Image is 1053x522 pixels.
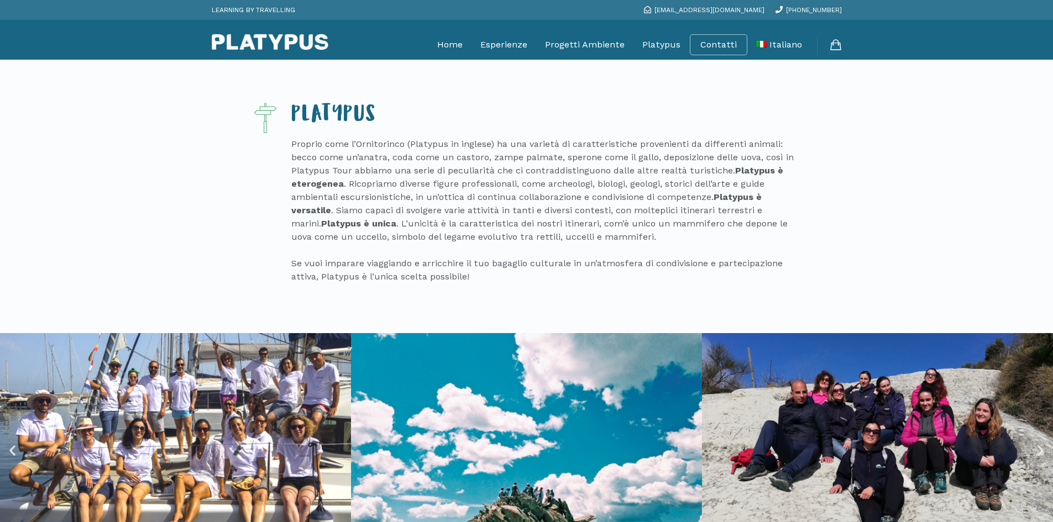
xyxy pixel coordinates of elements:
a: Platypus [642,31,680,59]
span: Italiano [769,39,802,50]
span: [EMAIL_ADDRESS][DOMAIN_NAME] [654,6,764,14]
a: Esperienze [480,31,527,59]
a: [PHONE_NUMBER] [776,6,842,14]
a: Home [437,31,463,59]
div: Previous slide [6,443,19,457]
a: Progetti Ambiente [545,31,625,59]
a: [EMAIL_ADDRESS][DOMAIN_NAME] [644,6,764,14]
span: Platypus [291,105,377,128]
img: Platypus [212,34,328,50]
a: Italiano [757,31,802,59]
span: [PHONE_NUMBER] [786,6,842,14]
a: Contatti [700,39,737,50]
p: LEARNING BY TRAVELLING [212,3,295,17]
p: Proprio come l’Ornitorinco (Platypus in inglese) ha una varietà di caratteristiche provenienti da... [291,138,800,283]
div: Next slide [1034,443,1047,457]
b: Platypus è unica [321,218,396,229]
